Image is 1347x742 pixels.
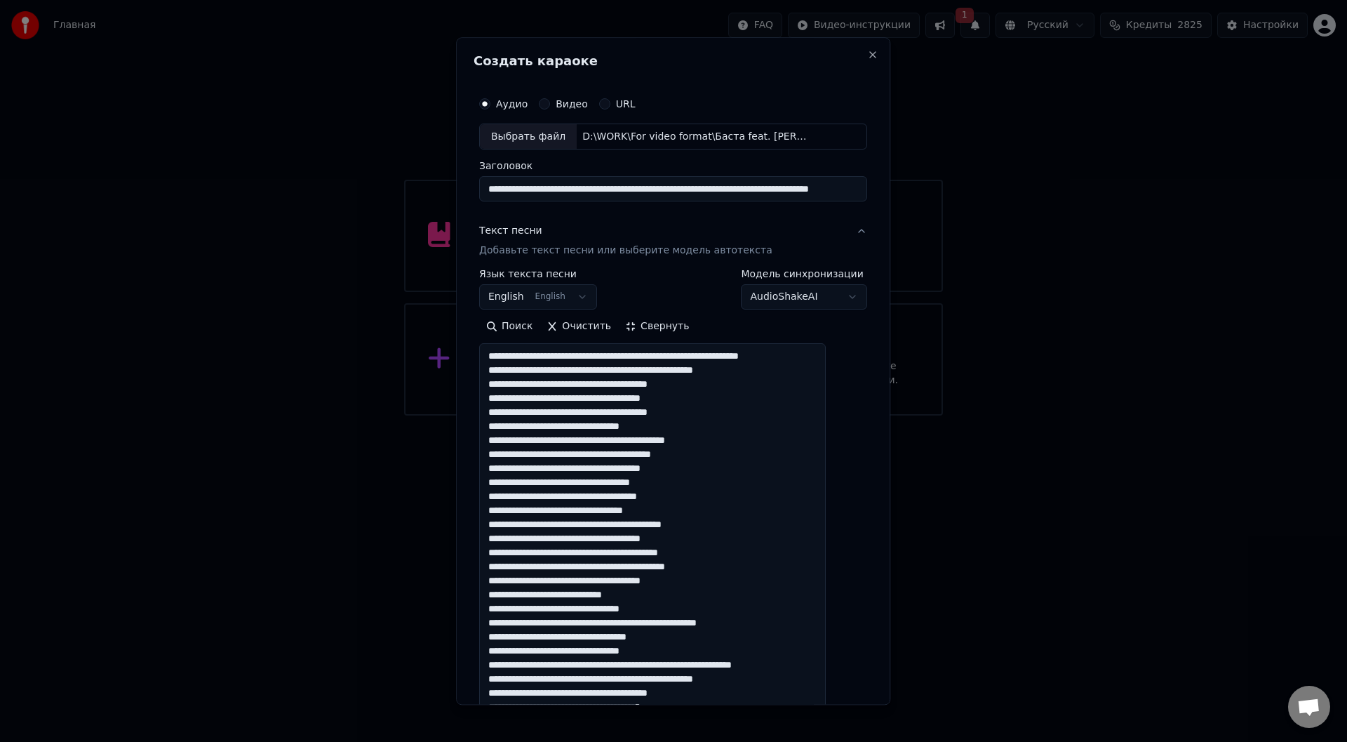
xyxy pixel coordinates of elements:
[479,225,542,239] div: Текст песни
[540,316,619,338] button: Очистить
[479,161,867,171] label: Заголовок
[618,316,696,338] button: Свернуть
[479,244,772,258] p: Добавьте текст песни или выберите модель автотекста
[479,316,540,338] button: Поиск
[742,270,868,279] label: Модель синхронизации
[496,99,528,109] label: Аудио
[577,130,815,144] div: D:\WORK\For video format\Баста feat. [PERSON_NAME] and Navai Где ты Теперь и с кем\Баста feat. Ha...
[480,124,577,150] div: Выбрать файл
[479,270,597,279] label: Язык текста песни
[616,99,636,109] label: URL
[556,99,588,109] label: Видео
[474,55,873,67] h2: Создать караоке
[479,213,867,270] button: Текст песниДобавьте текст песни или выберите модель автотекста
